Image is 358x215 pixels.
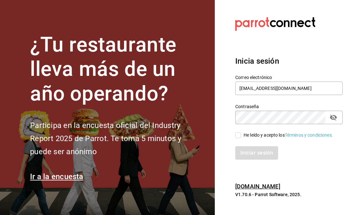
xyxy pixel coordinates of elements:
label: Contraseña [235,104,343,108]
h2: Participa en la encuesta oficial del Industry Report 2025 de Parrot. Te toma 5 minutos y puede se... [30,119,203,158]
p: V1.70.6 - Parrot Software, 2025. [235,191,343,198]
input: Ingresa tu correo electrónico [235,82,343,95]
h1: ¿Tu restaurante lleva más de un año operando? [30,33,203,106]
a: Ir a la encuesta [30,172,83,181]
div: He leído y acepto los [244,132,333,139]
label: Correo electrónico [235,75,343,79]
a: Términos y condiciones. [285,132,333,138]
button: passwordField [328,112,339,123]
h3: Inicia sesión [235,55,343,67]
a: [DOMAIN_NAME] [235,183,280,190]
